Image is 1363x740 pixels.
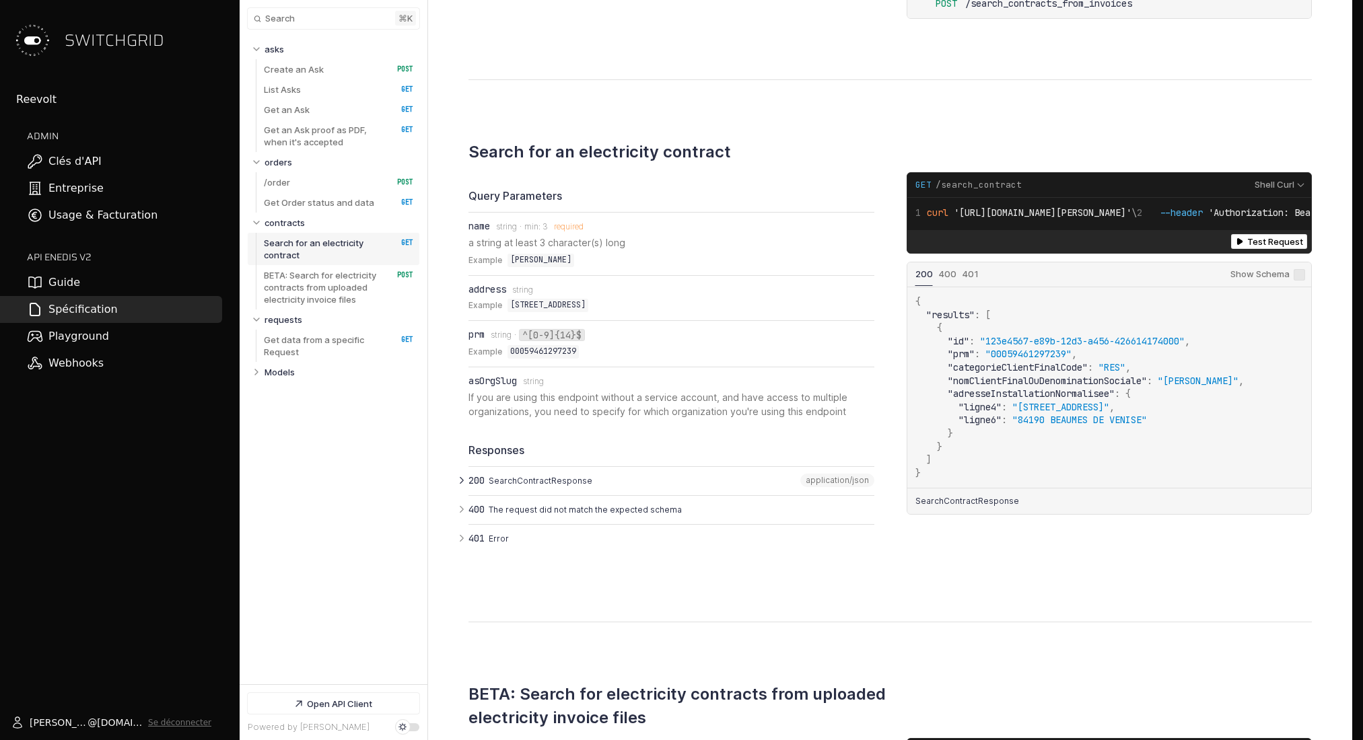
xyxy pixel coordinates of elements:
span: { [1125,387,1131,400]
img: Switchgrid Logo [11,19,54,62]
span: [DOMAIN_NAME] [97,716,143,729]
span: 400 [468,504,485,515]
div: Example Responses [907,262,1313,515]
span: curl [927,207,948,219]
span: POST [387,178,413,187]
span: Example [468,254,502,267]
span: : [1002,414,1007,426]
a: Get an Ask proof as PDF, when it's accepted GET [264,120,413,152]
span: 200 [468,475,485,486]
a: Get data from a specific Request GET [264,330,413,362]
a: Get Order status and data GET [264,192,413,213]
code: [STREET_ADDRESS] [508,299,588,312]
span: ] [926,453,932,466]
a: Create an Ask POST [264,59,413,79]
span: { [937,322,942,334]
code: [PERSON_NAME] [508,254,574,267]
h2: API ENEDIS v2 [27,250,222,264]
span: "00059461297239" [985,348,1072,360]
span: string [523,377,544,386]
span: 200 [915,268,933,279]
span: SWITCHGRID [65,30,164,51]
span: @ [88,716,97,729]
span: string [491,330,512,340]
button: 400 The request did not match the expected schema [468,496,874,524]
span: } [937,441,942,453]
p: SearchContractResponse [915,495,1019,507]
span: "ligne4" [958,401,1002,413]
span: , [1185,335,1190,347]
span: : [969,335,975,347]
span: , [1072,348,1077,360]
span: \ [915,207,1138,219]
span: : [1147,375,1152,387]
span: : [975,348,980,360]
p: SearchContractResponse [489,475,870,487]
span: , [1238,375,1244,387]
a: BETA: Search for electricity contracts from uploaded electricity invoice files POST [264,265,413,309]
p: /order [264,176,290,188]
span: : [1088,361,1093,373]
a: Open API Client [248,693,419,714]
span: "id" [948,335,969,347]
span: : [1115,387,1120,400]
p: The request did not match the expected schema [489,504,870,516]
p: requests [265,313,302,326]
span: '[URL][DOMAIN_NAME][PERSON_NAME]' [954,207,1131,219]
p: Models [265,366,295,378]
div: address [468,284,506,295]
a: Models [265,362,414,382]
a: requests [265,309,414,330]
p: If you are using this endpoint without a service account, and have access to multiple organizatio... [468,390,874,418]
p: List Asks [264,83,301,96]
span: GET [915,179,932,191]
p: Search for an electricity contract [264,237,383,261]
span: [PERSON_NAME].sala [30,716,88,729]
p: a string at least 3 character(s) long [468,235,874,250]
h3: Search for an electricity contract [468,142,731,161]
span: "[STREET_ADDRESS]" [1012,401,1109,413]
span: 400 [939,268,956,279]
div: Reevolt [16,91,222,108]
span: "results" [926,309,975,321]
p: Get Order status and data [264,196,374,209]
span: Example [468,299,502,312]
span: [ [985,309,991,321]
a: orders [265,152,414,172]
div: required [554,222,584,231]
span: 401 [468,533,485,544]
h2: ADMIN [27,129,222,143]
div: min: [524,222,543,231]
p: Get an Ask proof as PDF, when it's accepted [264,124,383,148]
span: string [512,285,533,295]
span: "nomClientFinalOuDenominationSociale" [948,375,1147,387]
label: Show Schema [1230,262,1305,287]
div: Set dark mode [398,723,407,731]
a: Get an Ask GET [264,100,413,120]
span: } [915,467,921,479]
span: : [1002,401,1007,413]
span: "adresseInstallationNormalisee" [948,387,1115,400]
p: BETA: Search for electricity contracts from uploaded electricity invoice files [264,269,383,305]
span: "[PERSON_NAME]" [1158,375,1238,387]
a: /order POST [264,172,413,192]
span: 3 [543,222,548,231]
p: contracts [265,217,305,229]
div: prm [468,329,485,340]
div: asOrgSlug [468,375,517,386]
span: Example [468,345,502,359]
span: GET [387,335,413,344]
button: Test Request [1231,234,1307,250]
span: application/json [806,476,869,485]
span: POST [387,270,413,280]
span: Search [265,13,295,24]
span: GET [387,198,413,207]
span: "ligne6" [958,414,1002,426]
span: GET [387,105,413,114]
span: GET [387,238,413,248]
div: name [468,221,490,231]
code: 00059461297239 [508,345,579,359]
span: , [1125,361,1131,373]
nav: Table of contents for Api [240,33,427,684]
span: /search_contract [936,179,1022,191]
